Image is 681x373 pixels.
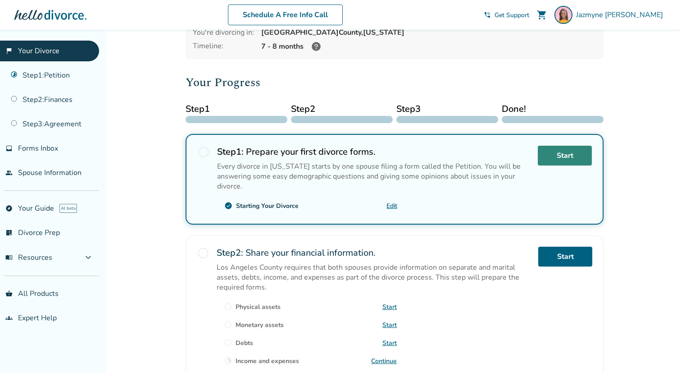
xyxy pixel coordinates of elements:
a: Continue [371,357,397,365]
p: Every divorce in [US_STATE] starts by one spouse filing a form called the Petition. You will be a... [217,161,531,191]
div: [GEOGRAPHIC_DATA] County, [US_STATE] [261,28,596,37]
span: clock_loader_40 [224,357,232,365]
div: Debts [236,339,253,347]
a: Start [382,303,397,311]
div: Income and expenses [236,357,299,365]
span: radio_button_unchecked [197,247,209,259]
span: Get Support [495,11,529,19]
span: list_alt_check [5,229,13,236]
a: Start [382,339,397,347]
span: Forms Inbox [18,143,58,153]
span: expand_more [83,252,94,263]
iframe: Chat Widget [636,330,681,373]
span: radio_button_unchecked [224,321,232,329]
a: Start [382,321,397,329]
span: shopping_cart [536,9,547,20]
a: Edit [386,202,397,210]
span: phone_in_talk [484,11,491,18]
div: Timeline: [193,41,254,52]
span: Step 1 [186,102,287,116]
span: flag_2 [5,47,13,55]
a: Start [538,146,592,166]
span: radio_button_unchecked [197,146,210,158]
span: explore [5,205,13,212]
div: You're divorcing in: [193,28,254,37]
div: Monetary assets [236,321,284,329]
div: Physical assets [236,303,281,311]
span: check_circle [224,202,232,210]
a: Schedule A Free Info Call [228,5,343,25]
div: Starting Your Divorce [236,202,299,210]
h2: Prepare your first divorce forms. [217,146,531,158]
span: Done! [502,102,604,116]
img: Jazmyne Williams [554,6,572,24]
h2: Share your financial information. [217,247,531,259]
span: Step 3 [396,102,498,116]
p: Los Angeles County requires that both spouses provide information on separate and marital assets,... [217,262,531,292]
span: inbox [5,145,13,152]
strong: Step 2 : [217,247,243,259]
span: Step 2 [291,102,393,116]
span: radio_button_unchecked [224,339,232,347]
span: AI beta [59,204,77,213]
span: radio_button_unchecked [224,303,232,311]
span: Resources [5,253,52,262]
span: menu_book [5,254,13,261]
span: people [5,169,13,176]
span: groups [5,314,13,322]
div: 7 - 8 months [261,41,596,52]
span: shopping_basket [5,290,13,297]
span: Jazmyne [PERSON_NAME] [576,10,667,20]
a: phone_in_talkGet Support [484,11,529,19]
strong: Step 1 : [217,146,244,158]
a: Start [538,247,592,267]
h2: Your Progress [186,74,604,92]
